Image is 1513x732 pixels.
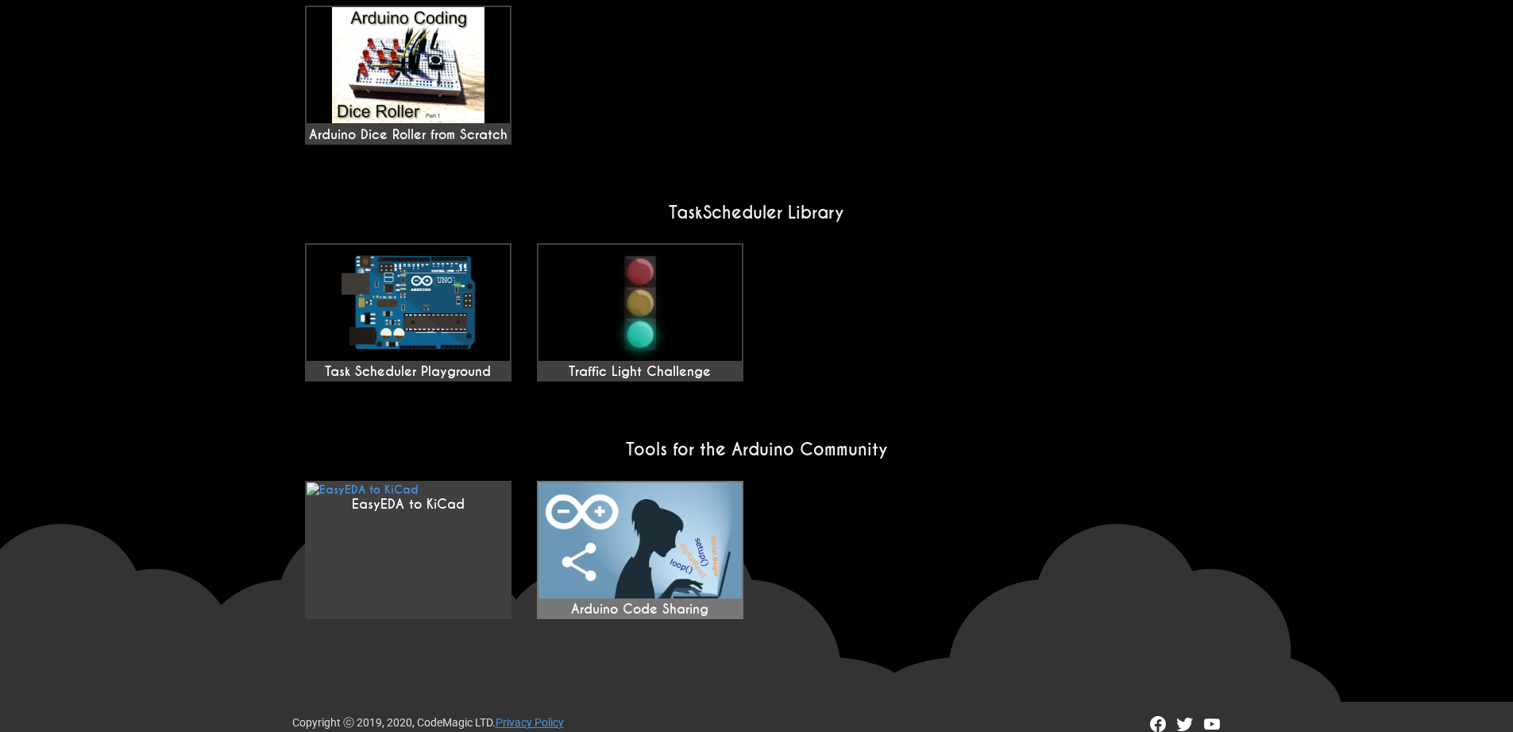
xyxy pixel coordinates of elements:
div: EasyEDA to KiCad [307,497,510,513]
img: Task Scheduler Playground [307,245,510,361]
a: Traffic Light Challenge [537,243,743,381]
img: Traffic Light Challenge [538,245,742,361]
img: EasyEDA to KiCad [538,482,742,598]
div: Arduino Code Sharing [538,602,742,618]
h2: TaskScheduler Library [292,202,1222,223]
div: Traffic Light Challenge [538,364,742,380]
div: Arduino Dice Roller from Scratch [307,7,510,143]
img: maxresdefault.jpg [307,7,510,123]
a: Privacy Policy [496,716,564,729]
a: Task Scheduler Playground [305,243,511,381]
div: Task Scheduler Playground [307,364,510,380]
h2: Tools for the Arduino Community [292,439,1222,460]
a: Arduino Code Sharing [537,481,743,619]
a: Arduino Dice Roller from Scratch [305,6,511,145]
a: EasyEDA to KiCad [305,481,511,619]
img: EasyEDA to KiCad [307,482,419,497]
